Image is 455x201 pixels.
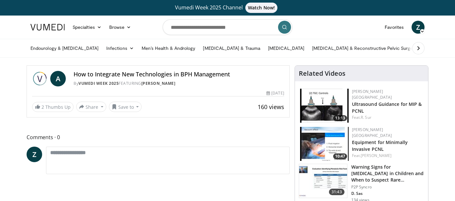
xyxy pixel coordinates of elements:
div: [DATE] [266,90,284,96]
p: P2P Syncro [351,184,424,190]
a: Browse [105,21,135,34]
a: A [50,71,66,86]
a: [MEDICAL_DATA] & Reconstructive Pelvic Surgery [308,42,421,55]
a: Endourology & [MEDICAL_DATA] [27,42,102,55]
h3: Warning Signs for [MEDICAL_DATA] in Children and When to Suspect Rare… [351,164,424,183]
button: Save to [109,102,142,112]
span: Comments 0 [27,133,290,141]
h4: How to Integrate New Technologies in BPH Management [74,71,284,78]
input: Search topics, interventions [163,19,292,35]
a: [MEDICAL_DATA] [264,42,308,55]
a: 10:47 [300,127,349,161]
span: 31:43 [329,189,344,195]
a: 13:13 [300,89,349,123]
a: Vumedi Week 2025 [78,81,119,86]
a: Ultrasound Guidance for MIP & PCNL [352,101,422,114]
a: Favorites [381,21,408,34]
span: 160 views [258,103,284,111]
h4: Related Videos [299,70,345,77]
a: [MEDICAL_DATA] & Trauma [199,42,264,55]
img: 57193a21-700a-4103-8163-b4069ca57589.150x105_q85_crop-smart_upscale.jpg [300,127,349,161]
span: 10:47 [333,153,347,159]
div: Feat. [352,115,423,120]
span: Watch Now! [245,3,277,13]
a: [PERSON_NAME] [GEOGRAPHIC_DATA] [352,89,392,100]
a: [PERSON_NAME] [GEOGRAPHIC_DATA] [352,127,392,138]
p: D. Sas [351,191,424,196]
span: 2 [41,104,44,110]
div: Feat. [352,153,423,159]
img: Vumedi Week 2025 [32,71,48,86]
a: Equipment for Minimally Invasive PCNL [352,139,408,152]
img: b1bc6859-4bdd-4be1-8442-b8b8c53ce8a1.150x105_q85_crop-smart_upscale.jpg [299,164,347,198]
img: ae74b246-eda0-4548-a041-8444a00e0b2d.150x105_q85_crop-smart_upscale.jpg [300,89,349,123]
a: Vumedi Week 2025 ChannelWatch Now! [31,3,424,13]
div: By FEATURING [74,81,284,86]
a: [PERSON_NAME] [141,81,176,86]
a: [PERSON_NAME] [361,153,391,158]
span: 13:13 [333,115,347,121]
a: Specialties [69,21,105,34]
a: Men’s Health & Andrology [138,42,199,55]
a: 2 Thumbs Up [32,102,74,112]
a: R. Sur [361,115,371,120]
button: Share [76,102,106,112]
a: Z [412,21,425,34]
a: Z [27,147,42,162]
a: Infections [102,42,138,55]
img: VuMedi Logo [30,24,65,30]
